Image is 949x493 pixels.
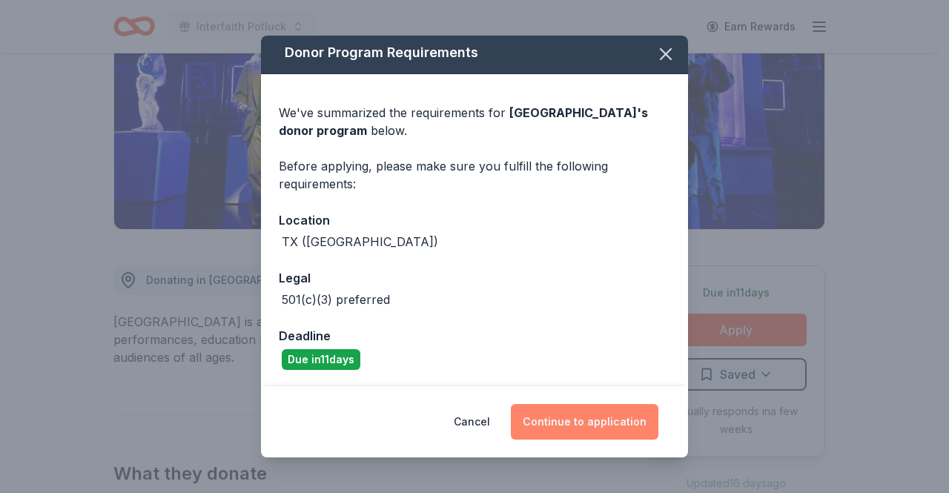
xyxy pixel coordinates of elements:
div: Location [279,211,670,230]
div: Before applying, please make sure you fulfill the following requirements: [279,157,670,193]
div: TX ([GEOGRAPHIC_DATA]) [282,233,438,251]
div: 501(c)(3) preferred [282,291,390,308]
button: Continue to application [511,404,658,440]
div: Deadline [279,326,670,345]
div: Due in 11 days [282,349,360,370]
button: Cancel [454,404,490,440]
div: Donor Program Requirements [261,32,688,74]
div: We've summarized the requirements for below. [279,104,670,139]
div: Legal [279,268,670,288]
